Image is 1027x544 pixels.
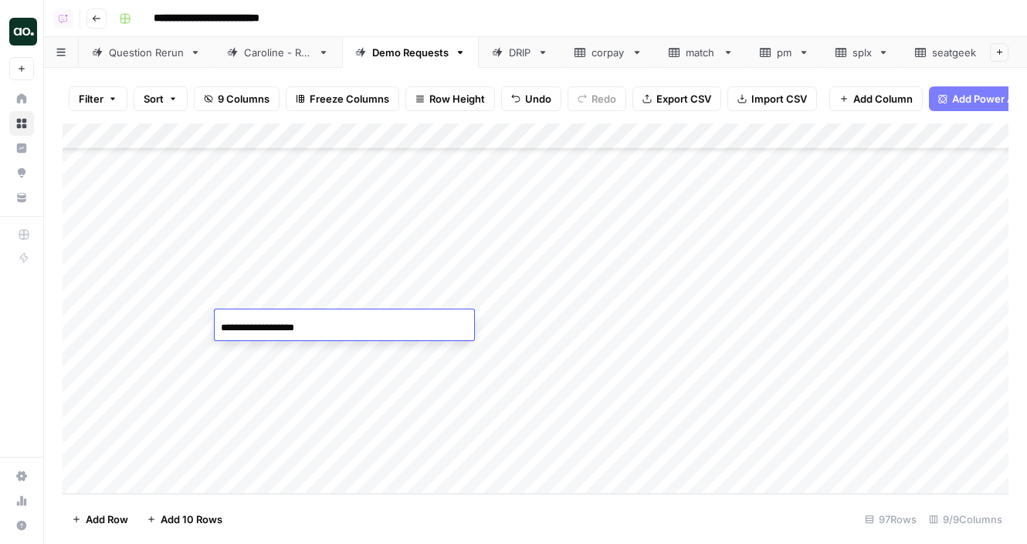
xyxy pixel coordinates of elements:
[109,45,184,60] div: Question Rerun
[656,37,747,68] a: match
[218,91,269,106] span: 9 Columns
[9,136,34,160] a: Insights
[9,464,34,488] a: Settings
[932,45,977,60] div: seatgeek
[751,91,807,106] span: Import CSV
[9,86,34,111] a: Home
[501,86,561,111] button: Undo
[9,18,37,46] img: Dillon Test Logo
[9,488,34,513] a: Usage
[161,512,222,527] span: Add 10 Rows
[9,513,34,538] button: Help + Support
[134,86,188,111] button: Sort
[853,91,913,106] span: Add Column
[479,37,561,68] a: DRIP
[902,37,1007,68] a: seatgeek
[747,37,822,68] a: pm
[372,45,449,60] div: Demo Requests
[9,12,34,51] button: Workspace: Dillon Test
[591,45,625,60] div: corpay
[69,86,127,111] button: Filter
[859,507,923,532] div: 97 Rows
[525,91,551,106] span: Undo
[656,91,711,106] span: Export CSV
[405,86,495,111] button: Row Height
[561,37,656,68] a: corpay
[822,37,902,68] a: splx
[591,91,616,106] span: Redo
[777,45,792,60] div: pm
[79,37,214,68] a: Question Rerun
[429,91,485,106] span: Row Height
[79,91,103,106] span: Filter
[9,185,34,210] a: Your Data
[310,91,389,106] span: Freeze Columns
[686,45,717,60] div: match
[244,45,312,60] div: Caroline - Run
[923,507,1008,532] div: 9/9 Columns
[342,37,479,68] a: Demo Requests
[63,507,137,532] button: Add Row
[9,111,34,136] a: Browse
[9,160,34,185] a: Opportunities
[286,86,399,111] button: Freeze Columns
[194,86,280,111] button: 9 Columns
[86,512,128,527] span: Add Row
[852,45,872,60] div: splx
[214,37,342,68] a: Caroline - Run
[144,91,164,106] span: Sort
[829,86,923,111] button: Add Column
[727,86,817,111] button: Import CSV
[632,86,721,111] button: Export CSV
[137,507,232,532] button: Add 10 Rows
[568,86,626,111] button: Redo
[509,45,531,60] div: DRIP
